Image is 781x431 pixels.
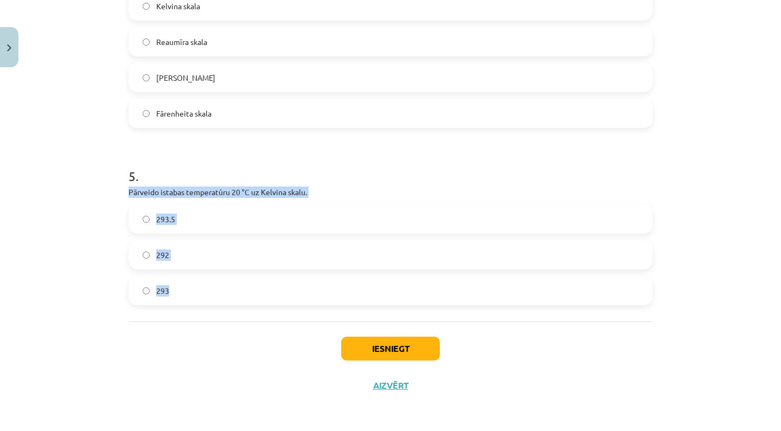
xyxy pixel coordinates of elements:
[341,337,440,361] button: Iesniegt
[129,186,652,198] p: Pārveido istabas temperatūru 20 °C uz Kelvina skalu.
[156,72,215,83] span: [PERSON_NAME]
[129,150,652,183] h1: 5 .
[7,44,11,52] img: icon-close-lesson-0947bae3869378f0d4975bcd49f059093ad1ed9edebbc8119c70593378902aed.svg
[143,38,150,46] input: Reaumīra skala
[156,108,212,119] span: Fārenheita skala
[143,252,150,259] input: 292
[143,110,150,117] input: Fārenheita skala
[156,1,200,12] span: Kelvina skala
[370,380,411,391] button: Aizvērt
[143,74,150,81] input: [PERSON_NAME]
[156,285,169,297] span: 293
[156,249,169,261] span: 292
[156,36,207,48] span: Reaumīra skala
[156,214,175,225] span: 293.5
[143,3,150,10] input: Kelvina skala
[143,216,150,223] input: 293.5
[143,287,150,294] input: 293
